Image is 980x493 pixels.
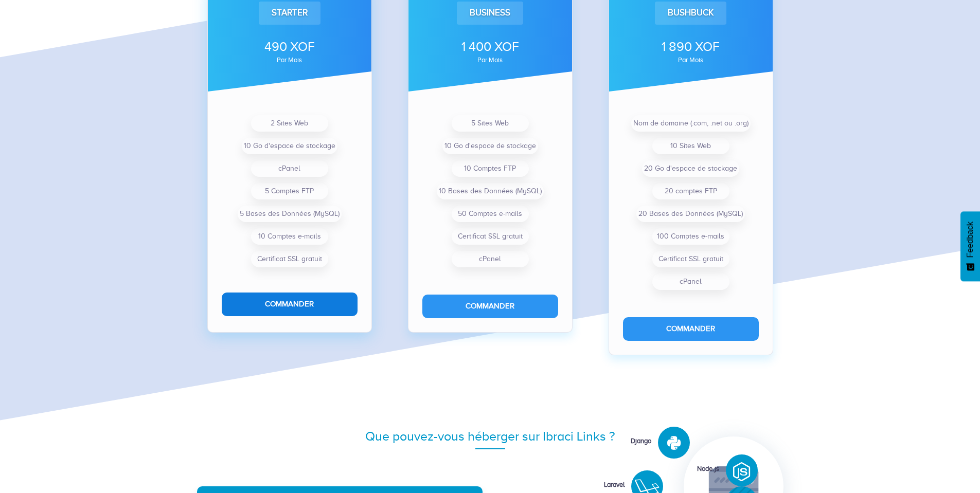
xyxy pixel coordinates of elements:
div: 1 890 XOF [623,38,759,56]
li: Nom de domaine (.com, .net ou .org) [631,115,751,132]
div: Django [574,436,651,446]
div: Que pouvez-vous héberger sur Ibraci Links ? [197,427,783,446]
div: par mois [222,57,358,63]
li: 10 Comptes e-mails [251,228,328,245]
li: 10 Go d'espace de stockage [442,138,538,154]
li: 5 Sites Web [452,115,529,132]
li: cPanel [251,160,328,177]
li: 20 Go d'espace de stockage [642,160,739,177]
li: Certificat SSL gratuit [452,228,529,245]
span: Feedback [966,222,975,258]
button: Commander [623,317,759,340]
button: Commander [222,293,358,316]
li: cPanel [452,251,529,267]
div: par mois [422,57,558,63]
li: 10 Comptes FTP [452,160,529,177]
li: 20 comptes FTP [652,183,729,199]
li: 50 Comptes e-mails [452,206,529,222]
div: Node.js [642,464,719,474]
button: Feedback - Afficher l’enquête [960,211,980,281]
li: 5 Comptes FTP [251,183,328,199]
li: 5 Bases des Données (MySQL) [238,206,342,222]
li: Certificat SSL gratuit [251,251,328,267]
li: 10 Sites Web [652,138,729,154]
div: Starter [259,2,320,24]
button: Commander [422,295,558,318]
div: Bushbuck [655,2,726,24]
li: cPanel [652,273,729,290]
li: 20 Bases des Données (MySQL) [636,206,745,222]
div: 490 XOF [222,38,358,56]
div: par mois [623,57,759,63]
li: 10 Bases des Données (MySQL) [437,183,544,199]
div: 1 400 XOF [422,38,558,56]
li: 2 Sites Web [251,115,328,132]
li: 10 Go d'espace de stockage [242,138,337,154]
div: Laravel [547,480,625,490]
li: Certificat SSL gratuit [652,251,729,267]
div: Business [457,2,523,24]
li: 100 Comptes e-mails [652,228,729,245]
